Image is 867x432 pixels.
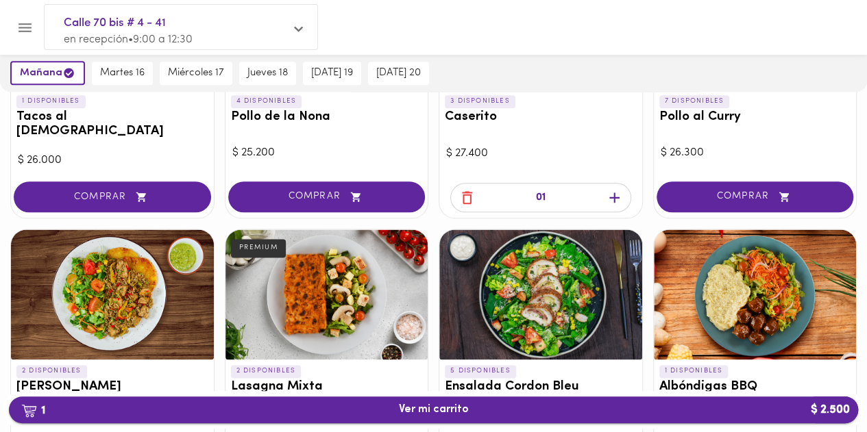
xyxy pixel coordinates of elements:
[439,229,642,359] div: Ensalada Cordon Bleu
[11,229,214,359] div: Arroz chaufa
[231,110,423,125] h3: Pollo de la Nona
[9,396,858,423] button: 1Ver mi carrito$ 2.500
[225,229,428,359] div: Lasagna Mixta
[13,401,53,419] b: 1
[100,67,145,79] span: martes 16
[231,380,423,394] h3: Lasagna Mixta
[245,191,408,203] span: COMPRAR
[445,110,637,125] h3: Caserito
[368,62,429,85] button: [DATE] 20
[445,365,516,377] p: 5 DISPONIBLES
[20,66,75,79] span: mañana
[446,146,635,162] div: $ 27.400
[231,365,302,377] p: 2 DISPONIBLES
[228,181,426,212] button: COMPRAR
[92,62,153,85] button: martes 16
[21,404,37,418] img: cart.png
[31,191,194,203] span: COMPRAR
[659,110,851,125] h3: Pollo al Curry
[64,14,284,32] span: Calle 70 bis # 4 - 41
[168,67,224,79] span: miércoles 17
[8,11,42,45] button: Menu
[232,145,422,161] div: $ 25.200
[659,365,729,377] p: 1 DISPONIBLES
[674,191,837,203] span: COMPRAR
[239,62,296,85] button: jueves 18
[657,181,854,212] button: COMPRAR
[14,181,211,212] button: COMPRAR
[311,67,353,79] span: [DATE] 19
[16,365,87,377] p: 2 DISPONIBLES
[10,61,85,85] button: mañana
[16,380,208,394] h3: [PERSON_NAME]
[659,380,851,394] h3: Albóndigas BBQ
[445,380,637,394] h3: Ensalada Cordon Bleu
[445,95,515,107] p: 3 DISPONIBLES
[231,95,302,107] p: 4 DISPONIBLES
[399,403,469,416] span: Ver mi carrito
[16,95,86,107] p: 1 DISPONIBLES
[661,145,850,161] div: $ 26.300
[654,229,857,359] div: Albóndigas BBQ
[303,62,361,85] button: [DATE] 19
[160,62,232,85] button: miércoles 17
[376,67,421,79] span: [DATE] 20
[64,34,193,45] span: en recepción • 9:00 a 12:30
[247,67,288,79] span: jueves 18
[787,353,853,418] iframe: Messagebird Livechat Widget
[18,153,207,168] div: $ 26.000
[659,95,730,107] p: 7 DISPONIBLES
[536,190,546,206] p: 01
[231,239,286,257] div: PREMIUM
[16,110,208,139] h3: Tacos al [DEMOGRAPHIC_DATA]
